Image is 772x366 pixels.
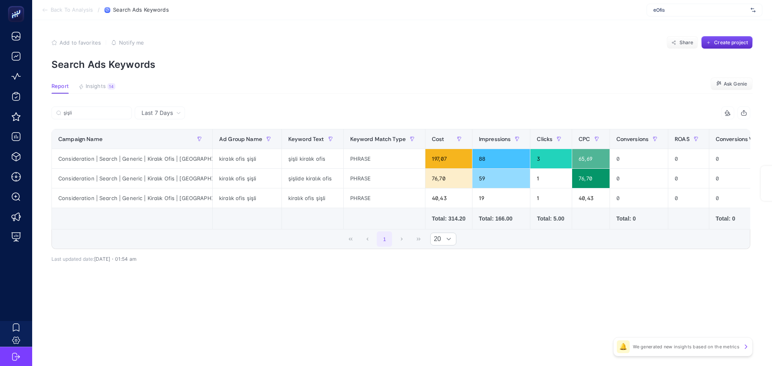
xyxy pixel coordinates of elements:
[282,188,343,208] div: kiralık ofis şişli
[51,256,94,262] span: Last updated date:
[52,169,212,188] div: Consideration | Search | Generic | Kiralık Ofis | [GEOGRAPHIC_DATA] | High CR
[344,188,425,208] div: PHRASE
[616,136,649,142] span: Conversions
[667,36,698,49] button: Share
[113,7,168,13] span: Search Ads Keywords
[377,231,392,247] button: 1
[111,39,144,46] button: Notify me
[537,215,565,223] div: Total: 5.00
[724,81,747,87] span: Ask Genie
[680,39,694,46] span: Share
[616,215,662,223] div: Total: 0
[716,136,764,142] span: Conversions Value
[58,136,103,142] span: Campaign Name
[213,188,281,208] div: kiralık ofis şişli
[86,83,106,90] span: Insights
[51,119,750,262] div: Last 7 Days
[98,6,100,13] span: /
[479,215,524,223] div: Total: 166.00
[710,78,753,90] button: Ask Genie
[213,169,281,188] div: kiralık ofis şişli
[472,169,530,188] div: 59
[282,149,343,168] div: şişli kiralık ofis
[572,149,609,168] div: 65,69
[51,7,93,13] span: Back To Analysis
[51,83,69,90] span: Report
[425,149,472,168] div: 197,07
[572,169,609,188] div: 76,70
[64,110,127,116] input: Search
[579,136,590,142] span: CPC
[610,188,668,208] div: 0
[668,149,709,168] div: 0
[344,169,425,188] div: PHRASE
[530,169,572,188] div: 1
[52,188,212,208] div: Consideration | Search | Generic | Kiralık Ofis | [GEOGRAPHIC_DATA] | High CR
[530,188,572,208] div: 1
[701,36,753,49] button: Create project
[479,136,511,142] span: Impressions
[350,136,406,142] span: Keyword Match Type
[119,39,144,46] span: Notify me
[751,6,756,14] img: svg%3e
[431,233,441,245] span: Rows per page
[213,149,281,168] div: kiralık ofis şişli
[107,83,115,90] div: 14
[610,149,668,168] div: 0
[472,149,530,168] div: 88
[94,256,136,262] span: [DATE]・01:54 am
[344,149,425,168] div: PHRASE
[530,149,572,168] div: 3
[288,136,324,142] span: Keyword Text
[425,169,472,188] div: 76,70
[668,169,709,188] div: 0
[653,7,747,13] span: eOfis
[282,169,343,188] div: şişlide kiralık ofis
[610,169,668,188] div: 0
[572,188,609,208] div: 40,43
[675,136,690,142] span: ROAS
[52,149,212,168] div: Consideration | Search | Generic | Kiralık Ofis | [GEOGRAPHIC_DATA] | High CR
[51,39,101,46] button: Add to favorites
[219,136,262,142] span: Ad Group Name
[60,39,101,46] span: Add to favorites
[668,188,709,208] div: 0
[142,109,173,117] span: Last 7 Days
[714,39,748,46] span: Create project
[472,188,530,208] div: 19
[432,215,466,223] div: Total: 314.20
[432,136,444,142] span: Cost
[51,59,753,70] p: Search Ads Keywords
[537,136,552,142] span: Clicks
[425,188,472,208] div: 40,43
